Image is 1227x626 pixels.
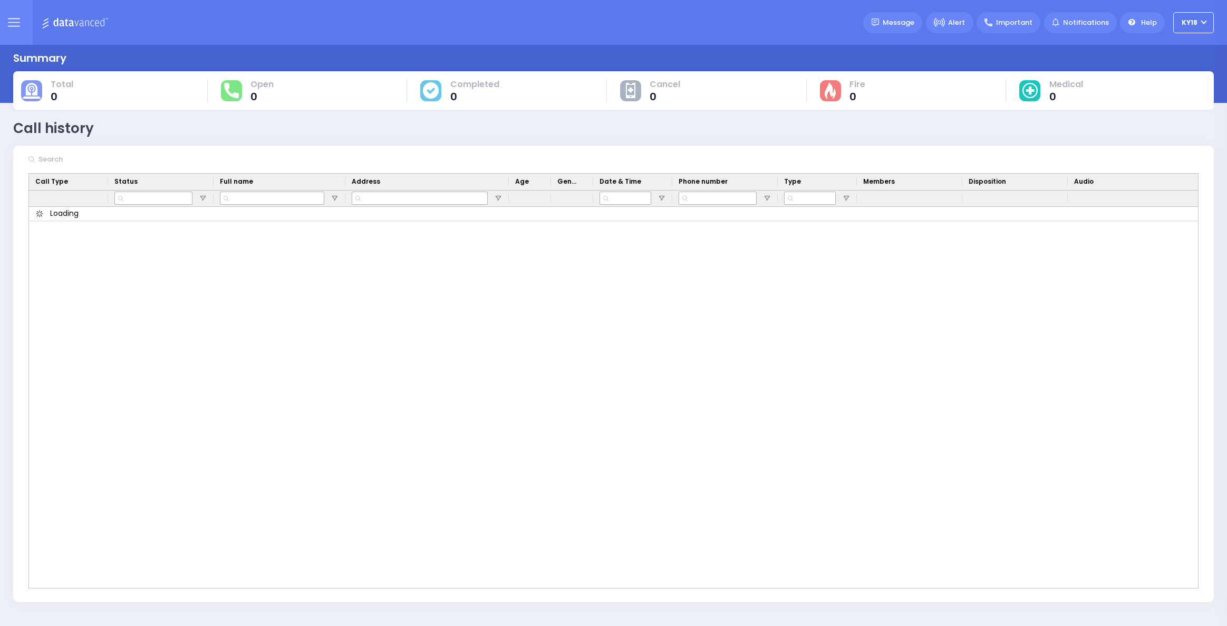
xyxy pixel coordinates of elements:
[679,177,728,186] span: Phone number
[51,91,73,102] span: 0
[658,194,666,203] button: Open Filter Menu
[114,192,192,205] input: Status Filter Input
[494,194,503,203] button: Open Filter Menu
[515,177,529,186] span: Age
[849,91,865,102] span: 0
[1022,83,1038,99] img: medical-cause.svg
[842,194,851,203] button: Open Filter Menu
[224,83,239,98] img: total-response.svg
[1182,18,1197,27] span: KY18
[784,192,836,205] input: Type Filter Input
[600,192,651,205] input: Date & Time Filter Input
[849,79,865,90] span: Fire
[679,192,757,205] input: Phone number Filter Input
[51,79,73,90] span: Total
[863,177,895,186] span: Members
[883,17,914,28] span: Message
[220,177,253,186] span: Full name
[331,194,339,203] button: Open Filter Menu
[250,91,274,102] span: 0
[450,79,499,90] span: Completed
[825,82,836,99] img: fire-cause.svg
[450,91,499,102] span: 0
[996,17,1032,28] span: Important
[650,79,680,90] span: Cancel
[35,149,194,169] input: Search
[784,177,801,186] span: Type
[423,82,439,98] img: cause-cover.svg
[650,91,680,102] span: 0
[1074,177,1094,186] span: Audio
[13,118,94,139] div: Call history
[1173,12,1214,33] button: KY18
[220,192,324,205] input: Full name Filter Input
[114,177,138,186] span: Status
[948,17,965,28] span: Alert
[352,177,380,186] span: Address
[42,16,112,29] img: Logo
[557,177,578,186] span: Gender
[872,18,880,26] img: message.svg
[50,208,79,219] span: Loading
[352,192,488,205] input: Address Filter Input
[199,194,207,203] button: Open Filter Menu
[1049,79,1083,90] span: Medical
[250,79,274,90] span: Open
[23,83,41,99] img: total-cause.svg
[763,194,771,203] button: Open Filter Menu
[35,177,68,186] span: Call Type
[1049,91,1083,102] span: 0
[1063,17,1109,28] span: Notifications
[13,50,66,66] div: Summary
[969,177,1006,186] span: Disposition
[1141,17,1157,28] span: Help
[626,83,635,99] img: other-cause.svg
[600,177,641,186] span: Date & Time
